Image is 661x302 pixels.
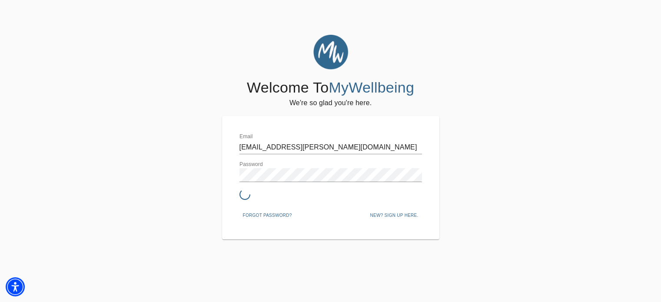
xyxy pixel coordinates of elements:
label: Email [239,134,253,139]
h4: Welcome To [247,79,414,97]
span: New? Sign up here. [370,212,418,219]
div: Accessibility Menu [6,277,25,296]
span: Forgot password? [243,212,292,219]
img: MyWellbeing [313,35,348,70]
button: New? Sign up here. [366,209,422,222]
button: Forgot password? [239,209,296,222]
label: Password [239,162,263,167]
h6: We're so glad you're here. [289,97,372,109]
a: Forgot password? [239,211,296,218]
span: MyWellbeing [329,79,414,96]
